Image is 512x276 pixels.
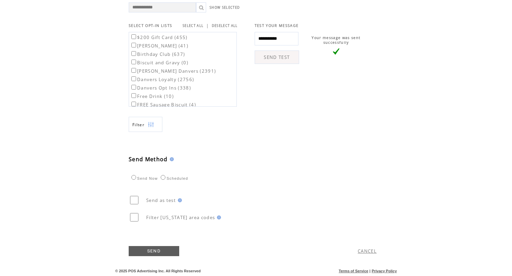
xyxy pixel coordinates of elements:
label: Danvers Loyalty (2756) [130,76,194,82]
img: help.gif [176,198,182,202]
span: SELECT OPT-IN LISTS [129,23,172,28]
input: Free Drink (10) [131,93,136,98]
label: Free Drink (10) [130,93,174,99]
a: Filter [129,117,162,132]
label: Danvers Opt Ins (338) [130,85,191,91]
input: Danvers Loyalty (2756) [131,76,136,81]
input: FREE Sausage Biscuit (4) [131,102,136,106]
label: [PERSON_NAME] Danvers (2391) [130,68,216,74]
a: Privacy Policy [372,269,397,273]
input: Send Now [131,175,136,180]
input: Danvers Opt Ins (338) [131,85,136,90]
a: SELECT ALL [183,24,203,28]
input: Birthday Club (637) [131,51,136,56]
input: $200 Gift Card (455) [131,34,136,39]
label: $200 Gift Card (455) [130,34,188,40]
input: Scheduled [161,175,165,180]
span: TEST YOUR MESSAGE [255,23,299,28]
a: Terms of Service [339,269,369,273]
input: Biscuit and Gravy (0) [131,60,136,64]
span: Your message was sent successfully [312,35,360,45]
a: CANCEL [358,248,377,254]
input: [PERSON_NAME] (41) [131,43,136,47]
label: FREE Sausage Biscuit (4) [130,102,196,108]
img: vLarge.png [333,48,340,55]
label: Send Now [130,176,158,180]
label: Birthday Club (637) [130,51,185,57]
label: [PERSON_NAME] (41) [130,43,188,49]
a: SEND [129,246,179,256]
span: Send as test [146,197,176,203]
label: Biscuit and Gravy (0) [130,60,188,66]
a: SHOW SELECTED [210,5,240,10]
img: filters.png [148,117,154,132]
img: help.gif [215,215,221,219]
img: help.gif [168,157,174,161]
span: Show filters [132,122,145,128]
span: | [206,23,209,29]
a: SEND TEST [255,50,299,64]
label: Scheduled [159,176,188,180]
span: © 2025 POS Advertising Inc. All Rights Reserved [115,269,201,273]
a: DESELECT ALL [212,24,238,28]
input: [PERSON_NAME] Danvers (2391) [131,68,136,73]
span: Send Method [129,156,168,163]
span: | [370,269,371,273]
span: Filter [US_STATE] area codes [146,214,215,220]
